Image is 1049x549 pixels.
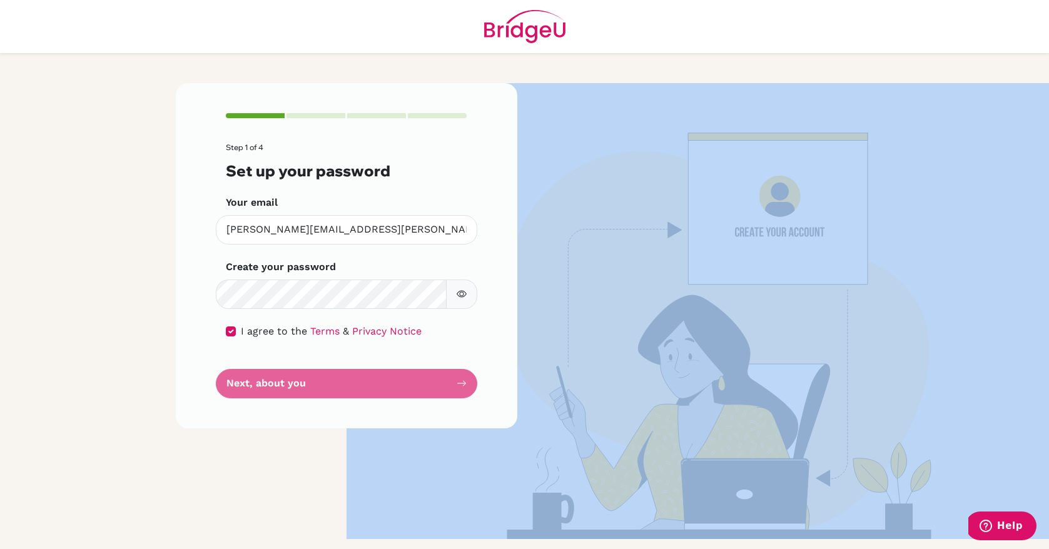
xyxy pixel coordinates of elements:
label: Your email [226,195,278,210]
a: Terms [310,325,340,337]
label: Create your password [226,259,336,274]
span: Step 1 of 4 [226,143,263,152]
iframe: Opens a widget where you can find more information [968,511,1036,543]
input: Insert your email* [216,215,477,244]
span: I agree to the [241,325,307,337]
h3: Set up your password [226,162,467,180]
span: & [343,325,349,337]
a: Privacy Notice [352,325,422,337]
